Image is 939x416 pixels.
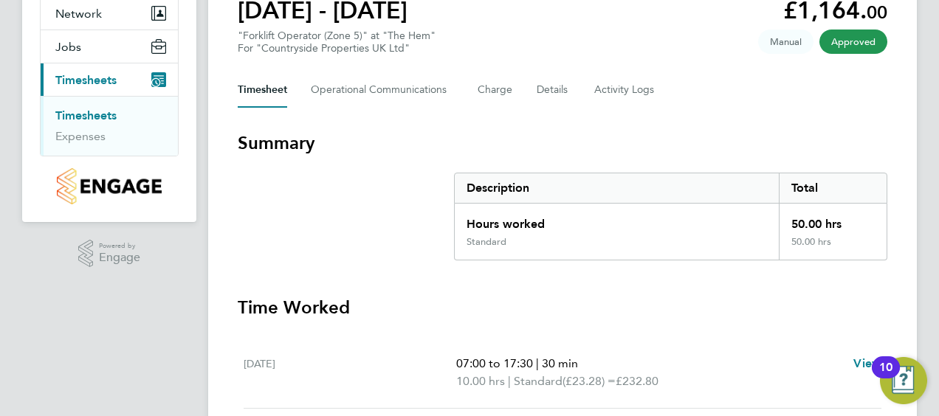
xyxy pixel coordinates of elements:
[238,296,887,319] h3: Time Worked
[537,72,571,108] button: Details
[41,96,178,156] div: Timesheets
[779,236,887,260] div: 50.00 hrs
[238,30,436,55] div: "Forklift Operator (Zone 5)" at "The Hem"
[880,357,927,404] button: Open Resource Center, 10 new notifications
[244,355,456,390] div: [DATE]
[879,367,892,386] div: 10
[238,131,887,155] h3: Summary
[779,173,887,203] div: Total
[57,168,161,204] img: countryside-properties-logo-retina.png
[55,40,81,54] span: Jobs
[456,374,505,388] span: 10.00 hrs
[616,374,658,388] span: £232.80
[514,372,563,390] span: Standard
[55,73,117,87] span: Timesheets
[99,240,140,252] span: Powered by
[454,173,887,260] div: Summary
[853,356,881,370] span: View
[99,252,140,264] span: Engage
[55,129,106,143] a: Expenses
[40,168,179,204] a: Go to home page
[41,30,178,63] button: Jobs
[758,30,814,54] span: This timesheet was manually created.
[78,240,141,268] a: Powered byEngage
[55,7,102,21] span: Network
[594,72,656,108] button: Activity Logs
[478,72,513,108] button: Charge
[867,1,887,23] span: 00
[238,72,287,108] button: Timesheet
[542,356,578,370] span: 30 min
[55,108,117,122] a: Timesheets
[455,173,779,203] div: Description
[456,356,533,370] span: 07:00 to 17:30
[238,42,436,55] div: For "Countryside Properties UK Ltd"
[819,30,887,54] span: This timesheet has been approved.
[779,204,887,236] div: 50.00 hrs
[508,374,511,388] span: |
[563,374,616,388] span: (£23.28) =
[455,204,779,236] div: Hours worked
[536,356,539,370] span: |
[853,355,881,372] a: View
[467,236,506,248] div: Standard
[311,72,454,108] button: Operational Communications
[41,63,178,96] button: Timesheets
